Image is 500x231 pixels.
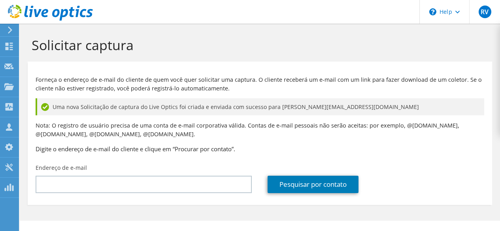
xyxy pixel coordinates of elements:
[36,121,484,139] p: Nota: O registro de usuário precisa de uma conta de e-mail corporativa válida. Contas de e-mail p...
[479,6,491,18] span: RV
[36,145,484,153] h3: Digite o endereço de e-mail do cliente e clique em “Procurar por contato”.
[36,75,484,93] p: Forneça o endereço de e-mail do cliente de quem você quer solicitar uma captura. O cliente recebe...
[32,37,484,53] h1: Solicitar captura
[429,8,436,15] svg: \n
[268,176,358,193] a: Pesquisar por contato
[36,164,87,172] label: Endereço de e-mail
[53,103,419,111] span: Uma nova Solicitação de captura do Live Optics foi criada e enviada com sucesso para [PERSON_NAME...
